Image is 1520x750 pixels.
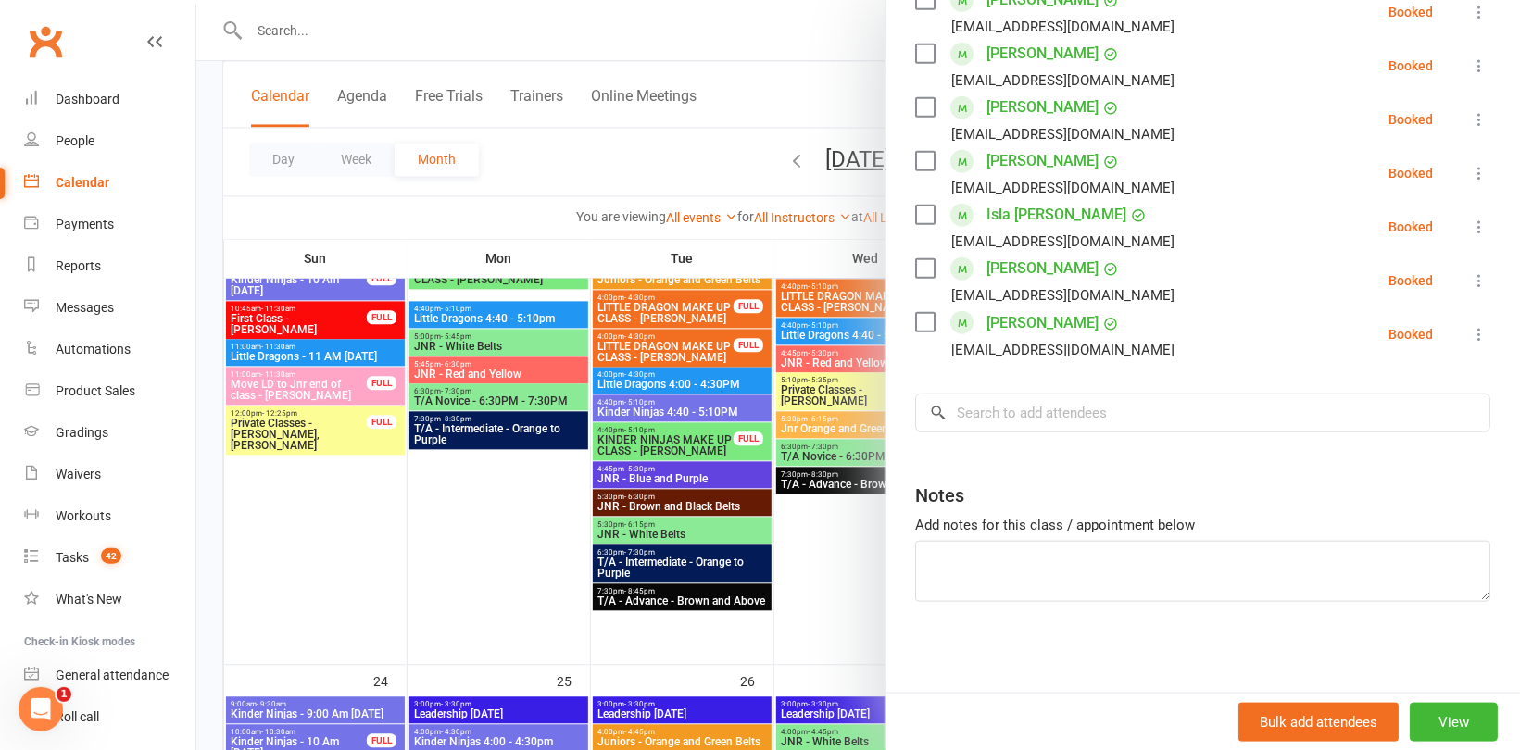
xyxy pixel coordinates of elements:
div: Waivers [56,467,101,481]
div: Booked [1388,59,1433,72]
div: [EMAIL_ADDRESS][DOMAIN_NAME] [951,230,1175,254]
iframe: Intercom live chat [19,687,63,731]
div: What's New [56,592,122,606]
div: General attendance [56,668,169,682]
a: [PERSON_NAME] [986,308,1099,338]
div: [EMAIL_ADDRESS][DOMAIN_NAME] [951,176,1175,200]
a: [PERSON_NAME] [986,254,1099,283]
button: Bulk add attendees [1238,702,1399,741]
a: Gradings [24,412,195,454]
div: Booked [1388,220,1433,233]
div: Workouts [56,508,111,523]
a: What's New [24,579,195,620]
a: [PERSON_NAME] [986,39,1099,69]
a: Clubworx [22,19,69,65]
div: [EMAIL_ADDRESS][DOMAIN_NAME] [951,283,1175,307]
div: Calendar [56,175,109,190]
a: Product Sales [24,370,195,412]
div: Notes [915,482,964,508]
div: [EMAIL_ADDRESS][DOMAIN_NAME] [951,15,1175,39]
div: Tasks [56,550,89,565]
a: Automations [24,329,195,370]
div: Roll call [56,709,99,724]
div: Dashboard [56,92,119,106]
a: Payments [24,204,195,245]
div: [EMAIL_ADDRESS][DOMAIN_NAME] [951,122,1175,146]
input: Search to add attendees [915,394,1490,432]
div: Gradings [56,425,108,440]
a: Calendar [24,162,195,204]
a: Isla [PERSON_NAME] [986,200,1126,230]
div: Booked [1388,274,1433,287]
span: 1 [57,687,71,702]
div: [EMAIL_ADDRESS][DOMAIN_NAME] [951,69,1175,93]
a: Roll call [24,696,195,738]
div: Payments [56,217,114,231]
div: Booked [1388,328,1433,341]
button: View [1410,702,1498,741]
a: Reports [24,245,195,287]
a: Messages [24,287,195,329]
div: Messages [56,300,114,315]
div: Reports [56,258,101,273]
a: Tasks 42 [24,537,195,579]
a: General attendance kiosk mode [24,655,195,696]
a: Waivers [24,454,195,495]
a: Dashboard [24,79,195,120]
div: Add notes for this class / appointment below [915,514,1490,536]
div: Product Sales [56,383,135,398]
div: Booked [1388,6,1433,19]
a: [PERSON_NAME] [986,146,1099,176]
a: People [24,120,195,162]
div: Booked [1388,113,1433,126]
a: [PERSON_NAME] [986,93,1099,122]
div: People [56,133,94,148]
div: Automations [56,342,131,356]
div: Booked [1388,167,1433,180]
span: 42 [101,548,121,564]
div: [EMAIL_ADDRESS][DOMAIN_NAME] [951,338,1175,362]
a: Workouts [24,495,195,537]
